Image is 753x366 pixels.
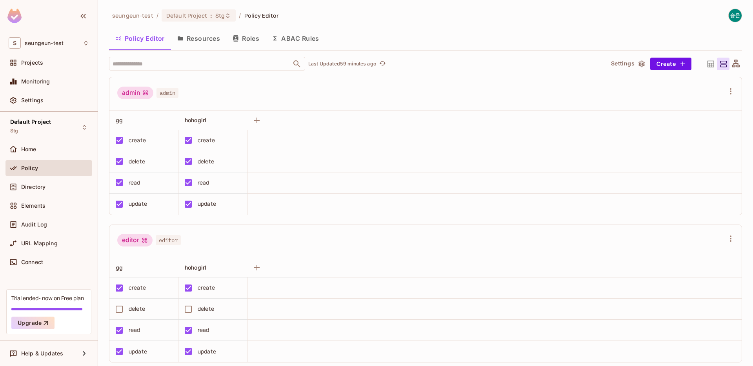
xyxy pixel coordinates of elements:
div: update [129,199,147,208]
button: Settings [608,58,647,70]
button: Roles [226,29,266,48]
span: Directory [21,184,45,190]
div: create [129,283,146,292]
span: gg [116,117,123,123]
div: read [129,326,140,334]
span: Stg [10,128,18,134]
div: delete [129,157,145,166]
button: Open [291,58,302,69]
button: Upgrade [11,317,55,329]
span: Policy [21,165,38,171]
div: update [129,347,147,356]
li: / [239,12,241,19]
span: Default Project [10,119,51,125]
span: admin [156,88,178,98]
span: Home [21,146,36,152]
span: Monitoring [21,78,50,85]
span: Audit Log [21,221,47,228]
span: Workspace: seungeun-test [25,40,64,46]
li: / [156,12,158,19]
div: delete [129,304,145,313]
p: Last Updated 59 minutes ago [308,61,376,67]
span: hohogirl [185,117,206,123]
button: refresh [378,59,387,69]
span: refresh [379,60,386,68]
div: Trial ended- now on Free plan [11,294,84,302]
div: read [198,326,209,334]
span: Help & Updates [21,350,63,357]
button: Policy Editor [109,29,171,48]
span: Default Project [166,12,207,19]
span: Elements [21,203,45,209]
div: create [129,136,146,145]
img: 이승은 [729,9,742,22]
img: SReyMgAAAABJRU5ErkJggg== [7,9,22,23]
div: create [198,136,215,145]
div: editor [117,234,153,246]
button: Resources [171,29,226,48]
span: S [9,37,21,49]
span: gg [116,264,123,271]
div: admin [117,87,153,99]
span: Click to refresh data [376,59,387,69]
span: editor [156,235,181,245]
span: Connect [21,259,43,265]
span: hohogirl [185,264,206,271]
button: ABAC Rules [266,29,326,48]
div: delete [198,157,214,166]
div: read [198,178,209,187]
div: update [198,347,216,356]
span: Stg [215,12,225,19]
div: create [198,283,215,292]
span: URL Mapping [21,240,58,246]
button: Create [650,58,691,70]
div: update [198,199,216,208]
span: Policy Editor [244,12,279,19]
span: the active workspace [112,12,153,19]
span: Settings [21,97,44,103]
span: : [210,13,213,19]
div: delete [198,304,214,313]
div: read [129,178,140,187]
span: Projects [21,60,43,66]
